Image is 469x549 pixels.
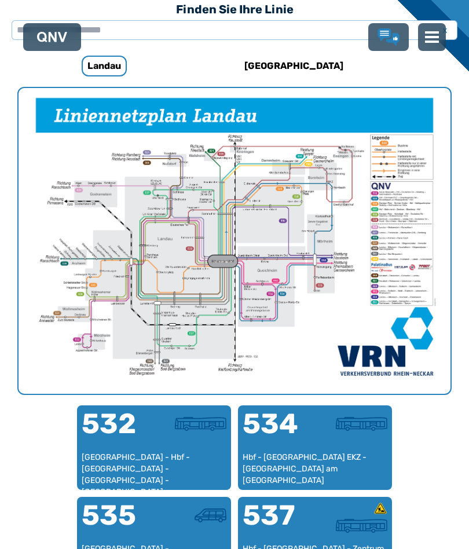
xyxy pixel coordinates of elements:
img: Netzpläne Landau Seite 1 von 1 [19,88,450,393]
img: menu [425,30,439,44]
a: QNV Logo [37,28,67,46]
div: 532 [82,410,154,452]
h6: [GEOGRAPHIC_DATA] [240,57,348,75]
div: 534 [243,410,315,452]
div: [GEOGRAPHIC_DATA] - Hbf - [GEOGRAPHIC_DATA] - [GEOGRAPHIC_DATA] - [GEOGRAPHIC_DATA] - [GEOGRAPHIC... [82,452,226,486]
div: 535 [82,502,154,543]
a: [GEOGRAPHIC_DATA] [217,52,371,80]
img: Kleinbus [195,508,226,522]
div: 537 [243,502,315,543]
img: Stadtbus [175,417,226,431]
a: Landau [27,52,181,80]
img: Stadtbus [336,417,387,431]
div: My Favorite Images [19,88,450,394]
img: QNV Logo [37,32,67,42]
img: Stadtbus [336,519,387,533]
li: 1 von 1 [19,88,450,394]
div: Hbf - [GEOGRAPHIC_DATA] EKZ - [GEOGRAPHIC_DATA] am [GEOGRAPHIC_DATA] [243,452,387,486]
h6: Landau [82,56,127,76]
a: Lob & Kritik [378,28,400,46]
